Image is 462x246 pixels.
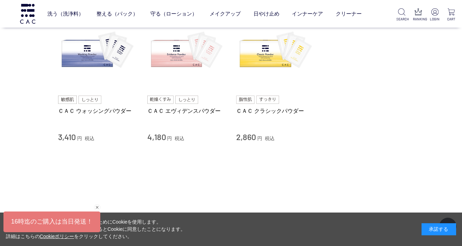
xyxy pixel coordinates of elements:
img: ＣＡＣ ウォッシングパウダー [58,12,137,90]
span: 2,860 [236,132,256,142]
img: しっとり [78,96,101,104]
a: 洗う（洗浄料） [47,5,84,23]
p: RANKING [413,17,424,22]
a: クリーナー [336,5,362,23]
span: 税込 [265,136,275,141]
a: 整える（パック） [96,5,138,23]
a: LOGIN [429,8,440,22]
a: Cookieポリシー [40,234,74,239]
img: ＣＡＣ クラシックパウダー [236,12,315,90]
p: CART [446,17,456,22]
img: ＣＡＣ エヴィデンスパウダー [147,12,226,90]
span: 税込 [175,136,184,141]
div: 承諾する [422,223,456,235]
a: 日やけ止め [253,5,279,23]
img: すっきり [256,96,279,104]
span: 4,180 [147,132,166,142]
span: 税込 [85,136,94,141]
a: ＣＡＣ クラシックパウダー [236,107,315,115]
a: インナーケア [292,5,323,23]
a: ＣＡＣ エヴィデンスパウダー [147,107,226,115]
img: しっとり [175,96,198,104]
span: 3,410 [58,132,76,142]
img: logo [19,4,36,23]
a: RANKING [413,8,424,22]
a: SEARCH [396,8,407,22]
span: 円 [77,136,82,141]
a: メイクアップ [210,5,241,23]
span: 円 [257,136,262,141]
a: ＣＡＣ ウォッシングパウダー [58,107,137,115]
p: LOGIN [429,17,440,22]
a: 守る（ローション） [150,5,197,23]
p: SEARCH [396,17,407,22]
img: 脂性肌 [236,96,255,104]
img: 敏感肌 [58,96,77,104]
a: CART [446,8,456,22]
span: 円 [167,136,172,141]
img: 乾燥くすみ [147,96,174,104]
